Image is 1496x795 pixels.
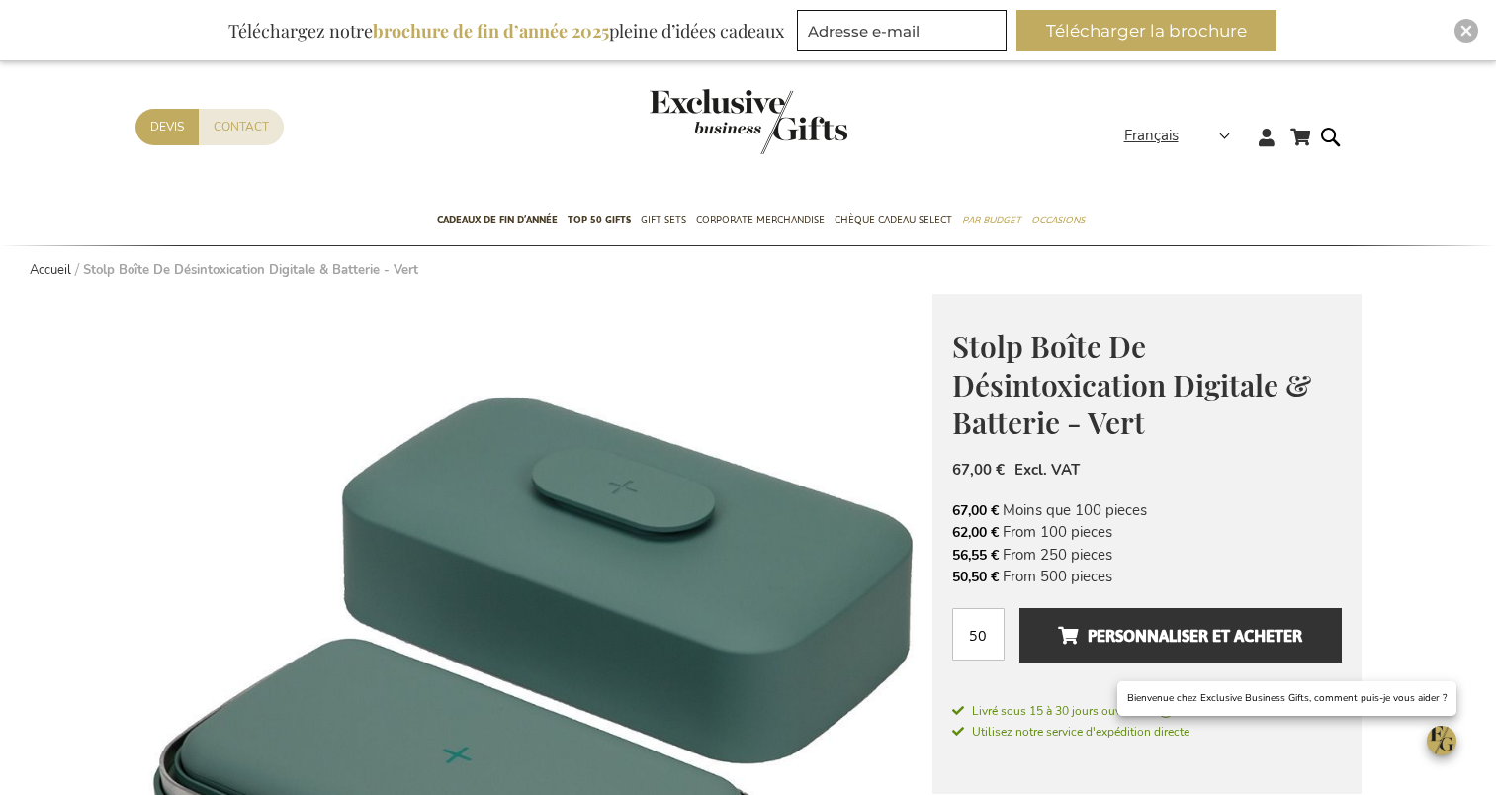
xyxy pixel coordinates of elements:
span: 67,00 € [952,501,999,520]
form: marketing offers and promotions [797,10,1012,57]
span: Personnaliser et acheter [1058,620,1302,652]
button: Télécharger la brochure [1016,10,1276,51]
li: Moins que 100 pieces [952,499,1342,521]
li: From 100 pieces [952,521,1342,543]
div: Téléchargez notre pleine d’idées cadeaux [220,10,793,51]
span: Gift Sets [641,210,686,230]
span: Utilisez notre service d'expédition directe [952,724,1189,740]
img: Close [1460,25,1472,37]
span: TOP 50 Gifts [568,210,631,230]
span: Occasions [1031,210,1085,230]
span: Stolp Boîte De Désintoxication Digitale & Batterie - Vert [952,326,1311,442]
strong: Stolp Boîte De Désintoxication Digitale & Batterie - Vert [83,261,418,279]
span: Par budget [962,210,1021,230]
a: Utilisez notre service d'expédition directe [952,721,1189,741]
li: From 500 pieces [952,566,1342,587]
li: From 250 pieces [952,544,1342,566]
a: store logo [650,89,748,154]
span: Chèque Cadeau Select [835,210,952,230]
input: Qté [952,608,1005,661]
div: Français [1124,125,1243,147]
span: 50,50 € [952,568,999,586]
div: Close [1454,19,1478,43]
span: Français [1124,125,1179,147]
span: Corporate Merchandise [696,210,825,230]
a: Accueil [30,261,71,279]
b: brochure de fin d’année 2025 [373,19,609,43]
button: Personnaliser et acheter [1019,608,1341,662]
img: Exclusive Business gifts logo [650,89,847,154]
span: Excl. VAT [1014,460,1080,480]
span: 62,00 € [952,523,999,542]
span: Cadeaux de fin d’année [437,210,558,230]
a: Livré sous 15 à 30 jours ouvrables [952,702,1342,720]
a: Devis [135,109,199,145]
a: Contact [199,109,284,145]
span: 56,55 € [952,546,999,565]
span: 67,00 € [952,460,1005,480]
input: Adresse e-mail [797,10,1007,51]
